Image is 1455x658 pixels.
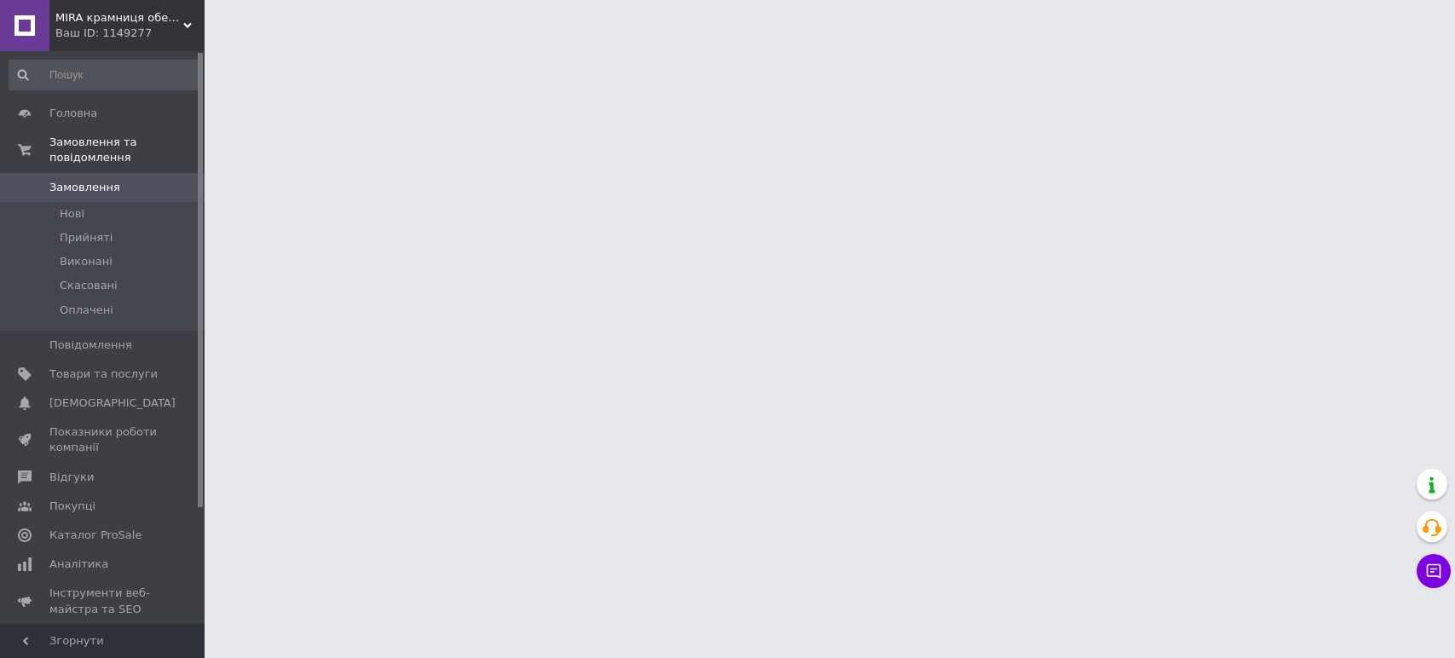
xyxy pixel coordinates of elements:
div: Ваш ID: 1149277 [55,26,205,41]
span: Каталог ProSale [49,528,141,543]
span: Виконані [60,254,113,269]
span: Товари та послуги [49,367,158,382]
span: Аналітика [49,557,108,572]
span: Інструменти веб-майстра та SEO [49,586,158,616]
span: MIRA крамниця оберегів [55,10,183,26]
span: Замовлення [49,180,120,195]
span: Скасовані [60,278,118,293]
button: Чат з покупцем [1417,554,1451,588]
span: Оплачені [60,303,113,318]
span: Відгуки [49,470,94,485]
span: Повідомлення [49,338,132,353]
span: Показники роботи компанії [49,424,158,455]
span: Замовлення та повідомлення [49,135,205,165]
span: Покупці [49,499,95,514]
span: Прийняті [60,230,113,245]
span: Головна [49,106,97,121]
span: Нові [60,206,84,222]
input: Пошук [9,60,200,90]
span: [DEMOGRAPHIC_DATA] [49,395,176,411]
